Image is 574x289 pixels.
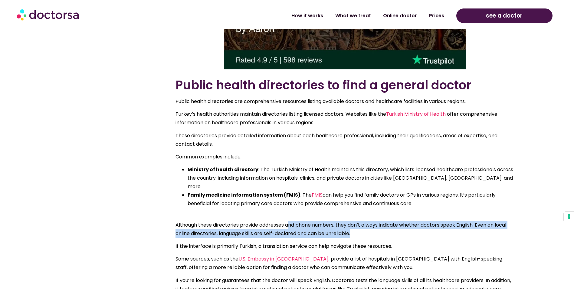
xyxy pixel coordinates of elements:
span: , provide a list of hospitals in [GEOGRAPHIC_DATA] with English-speaking staff, offering a more r... [175,255,502,271]
span: Although these directories provide addresses and phone numbers, they don’t always indicate whethe... [175,221,506,237]
span: Common examples include: [175,153,241,160]
a: Turkish Ministry of Health [386,111,446,118]
span: Some sources, such as the [175,255,238,262]
a: Prices [423,9,450,23]
span: : The [300,191,312,198]
a: FMIS [312,191,323,198]
a: see a doctor [456,8,553,23]
b: Ministry of health directory [188,166,258,173]
span: These directories provide detailed information about each healthcare professional, including thei... [175,132,497,148]
button: Your consent preferences for tracking technologies [564,212,574,222]
span: If the interface is primarily Turkish, a translation service can help navigate these resources. [175,243,392,250]
span: can help you find family doctors or GPs in various regions. It’s particularly beneficial for loca... [188,191,496,207]
nav: Menu [148,9,450,23]
a: What we treat [329,9,377,23]
b: Family medicine information system (FMIS) [188,191,300,198]
span: Turkey’s health authorities maintain directories listing licensed doctors. Websites like the [175,111,386,118]
a: U.S. Embassy in [GEOGRAPHIC_DATA] [238,255,329,262]
a: How it works [285,9,329,23]
a: Online doctor [377,9,423,23]
span: Public health directories are comprehensive resources listing available doctors and healthcare fa... [175,98,466,105]
span: see a doctor [486,11,523,21]
span: : The Turkish Ministry of Health maintains this directory, which lists licensed healthcare profes... [188,166,513,190]
h2: Public health directories to find a general doctor [175,78,514,92]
